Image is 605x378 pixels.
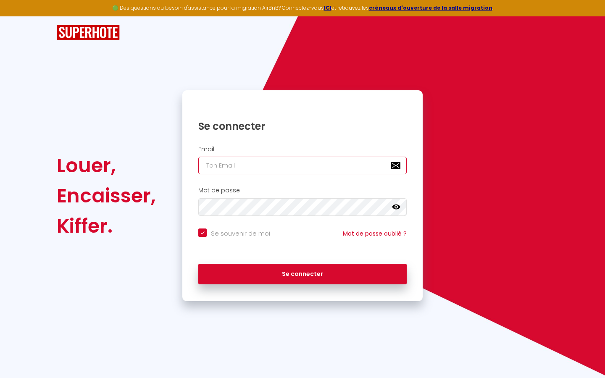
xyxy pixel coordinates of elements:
[57,25,120,40] img: SuperHote logo
[369,4,492,11] a: créneaux d'ouverture de la salle migration
[198,146,407,153] h2: Email
[198,157,407,174] input: Ton Email
[198,264,407,285] button: Se connecter
[343,229,407,238] a: Mot de passe oublié ?
[57,211,156,241] div: Kiffer.
[324,4,331,11] a: ICI
[7,3,32,29] button: Ouvrir le widget de chat LiveChat
[57,181,156,211] div: Encaisser,
[198,187,407,194] h2: Mot de passe
[198,120,407,133] h1: Se connecter
[57,150,156,181] div: Louer,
